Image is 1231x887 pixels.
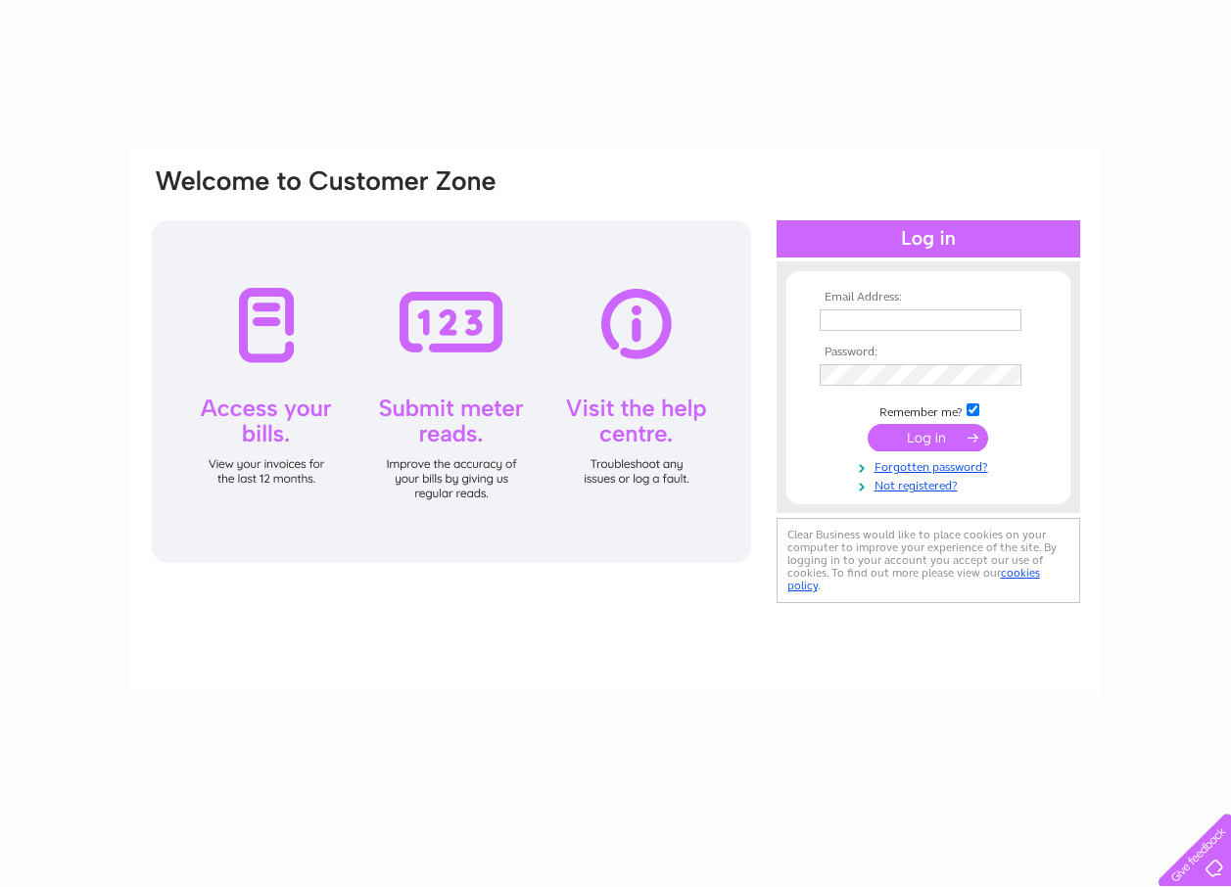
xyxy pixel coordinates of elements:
th: Password: [815,346,1042,359]
input: Submit [868,424,988,451]
th: Email Address: [815,291,1042,304]
td: Remember me? [815,400,1042,420]
div: Clear Business would like to place cookies on your computer to improve your experience of the sit... [777,518,1080,603]
a: cookies policy [787,566,1040,592]
a: Not registered? [820,475,1042,493]
a: Forgotten password? [820,456,1042,475]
